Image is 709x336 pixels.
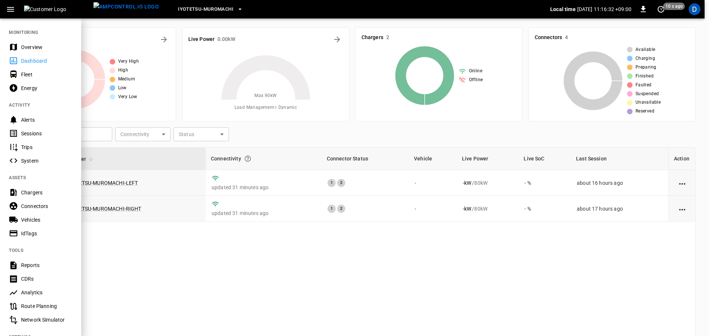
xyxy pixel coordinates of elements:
[21,216,72,224] div: Vehicles
[21,302,72,310] div: Route Planning
[577,6,631,13] p: [DATE] 11:16:32 +09:00
[21,189,72,196] div: Chargers
[689,3,701,15] div: profile-icon
[21,316,72,323] div: Network Simulator
[21,202,72,210] div: Connectors
[21,116,72,124] div: Alerts
[24,6,90,13] img: Customer Logo
[21,275,72,283] div: CDRs
[21,289,72,296] div: Analytics
[21,157,72,164] div: System
[21,44,72,51] div: Overview
[21,230,72,237] div: IdTags
[550,6,576,13] p: Local time
[21,57,72,65] div: Dashboard
[21,84,72,92] div: Energy
[21,261,72,269] div: Reports
[178,5,233,14] span: Iyotetsu-Muromachi
[655,3,667,15] button: set refresh interval
[21,143,72,151] div: Trips
[21,71,72,78] div: Fleet
[21,130,72,137] div: Sessions
[93,2,159,11] img: ampcontrol.io logo
[663,3,685,10] span: 10 s ago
